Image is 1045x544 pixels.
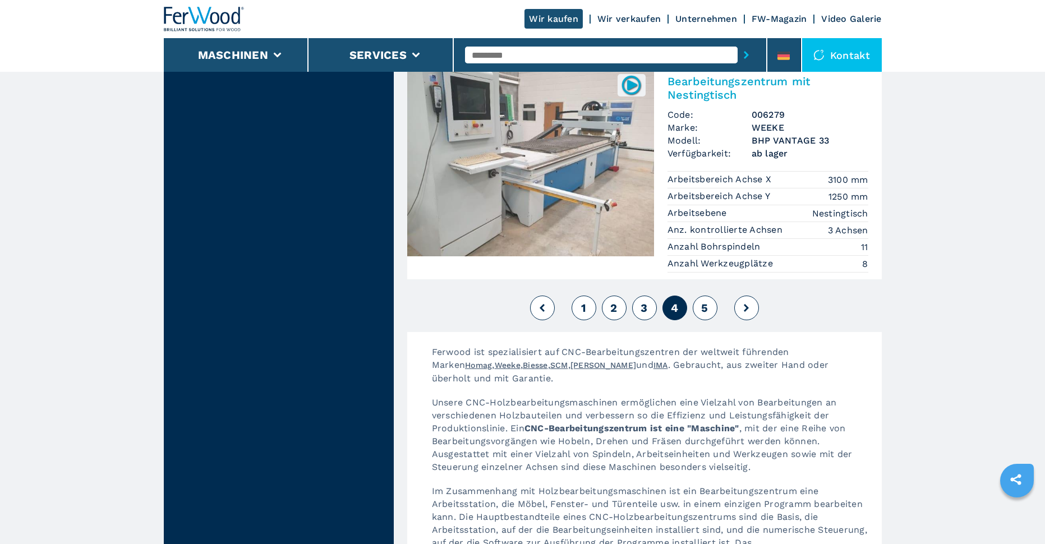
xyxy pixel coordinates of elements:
p: Unsere CNC-Holzbearbeitungsmaschinen ermöglichen eine Vielzahl von Bearbeitungen an verschiedenen... [421,396,882,485]
span: 3 [641,301,647,315]
p: Arbeitsbereich Achse X [667,173,775,186]
a: sharethis [1002,465,1030,494]
button: Services [349,48,407,62]
em: 3 Achsen [828,224,868,237]
span: 2 [610,301,617,315]
a: Unternehmen [675,13,737,24]
span: Verfügbarkeit: [667,147,752,160]
a: Biesse [523,361,548,370]
img: Bearbeitungszentrum mit Nestingtisch WEEKE BHP VANTAGE 33 [407,66,654,256]
h2: Bearbeitungszentrum mit Nestingtisch [667,75,868,102]
img: Kontakt [813,49,825,61]
button: 1 [572,296,596,320]
span: Marke: [667,121,752,134]
button: 3 [632,296,657,320]
p: Anzahl Bohrspindeln [667,241,763,253]
h3: 006279 [752,108,868,121]
button: 5 [693,296,717,320]
em: 3100 mm [828,173,868,186]
span: Modell: [667,134,752,147]
a: FW-Magazin [752,13,807,24]
button: 4 [662,296,687,320]
a: SCM [550,361,568,370]
img: 006279 [620,74,642,96]
a: Video Galerie [821,13,881,24]
a: Wir kaufen [524,9,583,29]
span: Code: [667,108,752,121]
button: Maschinen [198,48,268,62]
strong: CNC-Bearbeitungszentrum ist eine "Maschine" [524,423,739,434]
p: Ferwood ist spezialisiert auf CNC-Bearbeitungszentren der weltweit führenden Marken , , , , und .... [421,345,882,396]
h3: WEEKE [752,121,868,134]
iframe: Chat [997,494,1037,536]
a: Weeke [495,361,521,370]
h3: BHP VANTAGE 33 [752,134,868,147]
p: Arbeitsebene [667,207,730,219]
button: submit-button [738,42,755,68]
span: 1 [581,301,586,315]
p: Anz. kontrollierte Achsen [667,224,786,236]
p: Arbeitsbereich Achse Y [667,190,774,202]
a: Wir verkaufen [597,13,661,24]
a: Bearbeitungszentrum mit Nestingtisch WEEKE BHP VANTAGE 33006279Bearbeitungszentrum mit Nestingtis... [407,66,882,279]
span: ab lager [752,147,868,160]
em: 8 [862,257,868,270]
img: Ferwood [164,7,245,31]
a: IMA [653,361,668,370]
a: [PERSON_NAME] [570,361,636,370]
span: 5 [701,301,708,315]
p: Anzahl Werkzeugplätze [667,257,776,270]
span: 4 [671,301,678,315]
em: 11 [861,241,868,253]
div: Kontakt [802,38,882,72]
em: Nestingtisch [812,207,868,220]
button: 2 [602,296,627,320]
em: 1250 mm [828,190,868,203]
a: Homag [465,361,492,370]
